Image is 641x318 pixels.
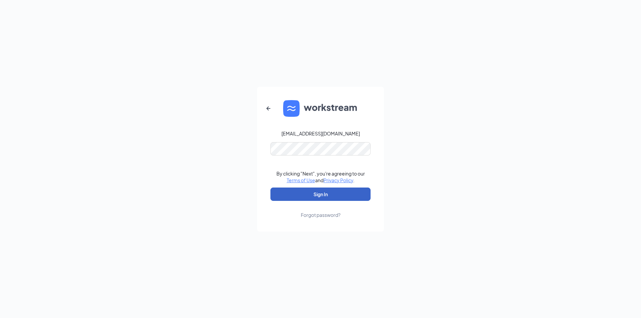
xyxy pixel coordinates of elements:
[324,177,353,183] a: Privacy Policy
[260,100,276,116] button: ArrowLeftNew
[301,212,341,218] div: Forgot password?
[264,104,272,112] svg: ArrowLeftNew
[270,188,371,201] button: Sign In
[287,177,315,183] a: Terms of Use
[281,130,360,137] div: [EMAIL_ADDRESS][DOMAIN_NAME]
[283,100,358,117] img: WS logo and Workstream text
[276,170,365,184] div: By clicking "Next", you're agreeing to our and .
[301,201,341,218] a: Forgot password?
